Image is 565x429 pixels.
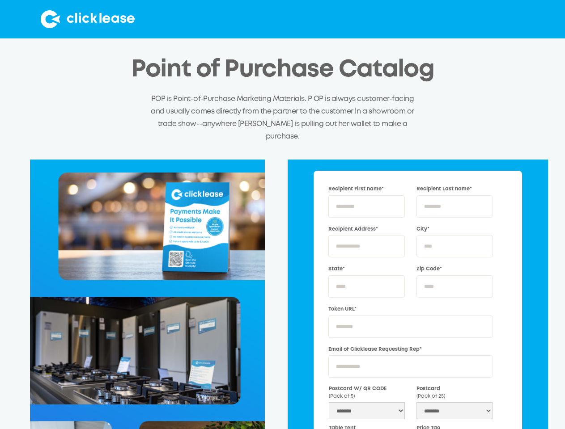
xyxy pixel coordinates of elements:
[328,346,493,353] label: Email of Clicklease Requesting Rep*
[416,385,493,400] label: Postcard
[328,185,405,193] label: Recipient First name*
[329,385,405,400] label: Postcard W/ QR CODE
[131,57,434,83] h2: Point of Purchase Catalog
[416,265,493,273] label: Zip Code*
[328,226,405,233] label: Recipient Address*
[151,93,415,143] p: POP is Point-of-Purchase Marketing Materials. P OP is always customer-facing and usually comes di...
[416,226,493,233] label: City*
[328,265,405,273] label: State*
[416,394,445,399] span: (Pack of 25)
[41,10,135,28] img: Clicklease logo
[416,185,493,193] label: Recipient Last name*
[329,394,355,399] span: (Pack of 5)
[328,306,493,313] label: Token URL*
